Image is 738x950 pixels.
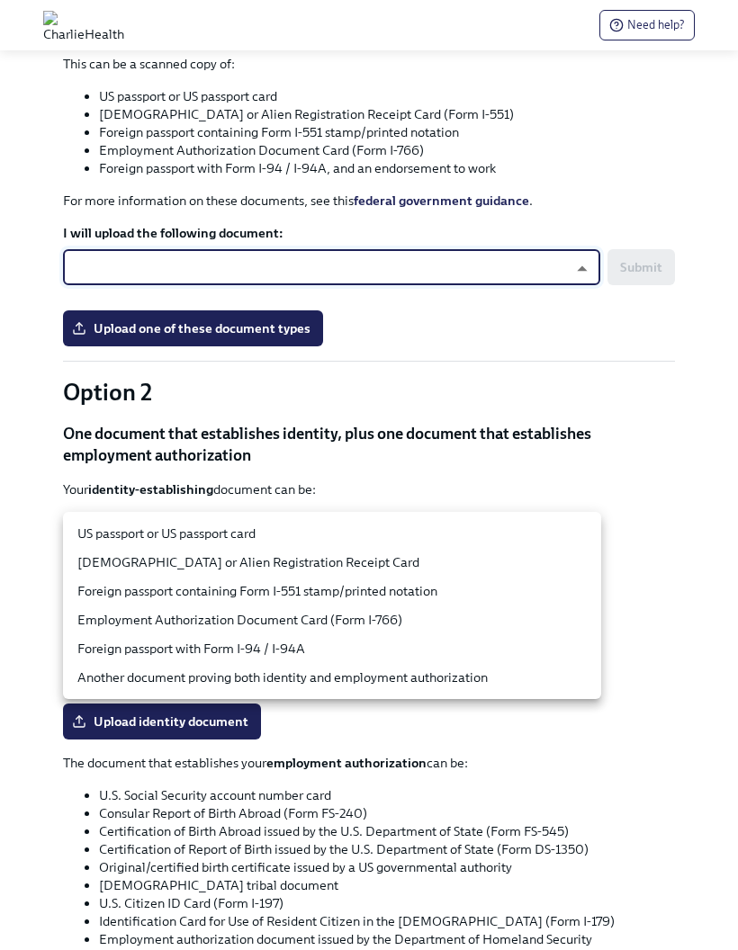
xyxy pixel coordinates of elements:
[63,605,601,634] li: Employment Authorization Document Card (Form I-766)
[63,663,601,692] li: Another document proving both identity and employment authorization
[63,548,601,577] li: [DEMOGRAPHIC_DATA] or Alien Registration Receipt Card
[63,634,601,663] li: Foreign passport with Form I-94 / I-94A
[63,519,601,548] li: US passport or US passport card
[63,577,601,605] li: Foreign passport containing Form I-551 stamp/printed notation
